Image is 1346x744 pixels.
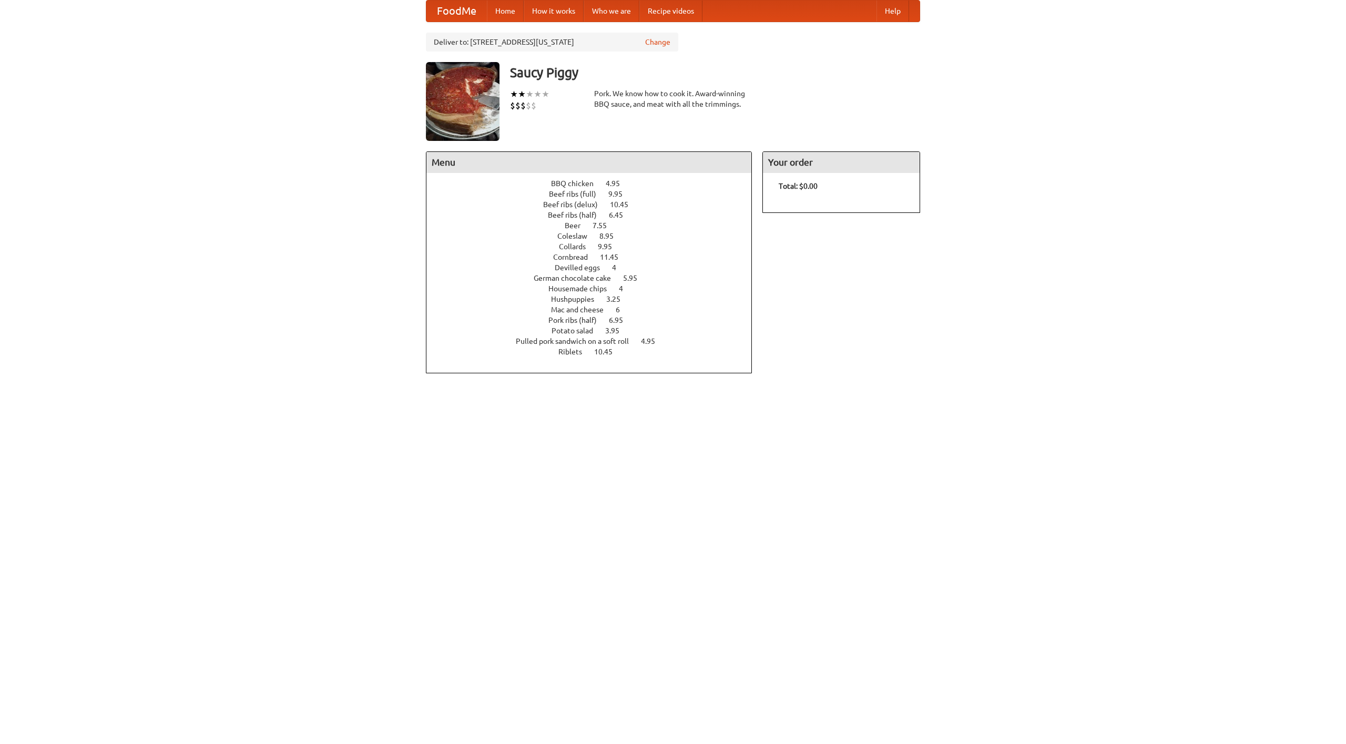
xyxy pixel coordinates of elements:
span: Cornbread [553,253,598,261]
a: Cornbread 11.45 [553,253,638,261]
a: Riblets 10.45 [558,348,632,356]
span: 4 [612,263,627,272]
span: Pork ribs (half) [548,316,607,324]
a: Devilled eggs 4 [555,263,636,272]
span: BBQ chicken [551,179,604,188]
div: Deliver to: [STREET_ADDRESS][US_STATE] [426,33,678,52]
span: 9.95 [598,242,623,251]
a: Change [645,37,670,47]
span: 3.95 [605,327,630,335]
span: Mac and cheese [551,305,614,314]
span: 6.45 [609,211,634,219]
span: 4 [619,284,634,293]
span: Collards [559,242,596,251]
span: 6 [616,305,630,314]
img: angular.jpg [426,62,499,141]
span: 5.95 [623,274,648,282]
a: Coleslaw 8.95 [557,232,633,240]
span: 11.45 [600,253,629,261]
li: ★ [542,88,549,100]
span: 9.95 [608,190,633,198]
b: Total: $0.00 [779,182,818,190]
h3: Saucy Piggy [510,62,920,83]
span: 6.95 [609,316,634,324]
a: Beer 7.55 [565,221,626,230]
span: Beef ribs (half) [548,211,607,219]
h4: Menu [426,152,751,173]
span: German chocolate cake [534,274,621,282]
span: Pulled pork sandwich on a soft roll [516,337,639,345]
a: Hushpuppies 3.25 [551,295,640,303]
a: Who we are [584,1,639,22]
a: Mac and cheese 6 [551,305,639,314]
span: Hushpuppies [551,295,605,303]
a: How it works [524,1,584,22]
span: Devilled eggs [555,263,610,272]
a: Recipe videos [639,1,702,22]
span: Beef ribs (delux) [543,200,608,209]
li: $ [515,100,521,111]
li: $ [526,100,531,111]
li: $ [531,100,536,111]
a: Pork ribs (half) 6.95 [548,316,643,324]
span: 4.95 [606,179,630,188]
li: $ [510,100,515,111]
a: Beef ribs (full) 9.95 [549,190,642,198]
span: 8.95 [599,232,624,240]
li: ★ [518,88,526,100]
a: Pulled pork sandwich on a soft roll 4.95 [516,337,675,345]
li: ★ [526,88,534,100]
a: Home [487,1,524,22]
span: 10.45 [594,348,623,356]
li: ★ [534,88,542,100]
a: Beef ribs (delux) 10.45 [543,200,648,209]
a: FoodMe [426,1,487,22]
li: $ [521,100,526,111]
div: Pork. We know how to cook it. Award-winning BBQ sauce, and meat with all the trimmings. [594,88,752,109]
a: Potato salad 3.95 [552,327,639,335]
span: 3.25 [606,295,631,303]
span: 4.95 [641,337,666,345]
a: Beef ribs (half) 6.45 [548,211,643,219]
span: Potato salad [552,327,604,335]
span: 10.45 [610,200,639,209]
li: ★ [510,88,518,100]
span: Beef ribs (full) [549,190,607,198]
a: Help [876,1,909,22]
span: 7.55 [593,221,617,230]
span: Riblets [558,348,593,356]
a: Collards 9.95 [559,242,631,251]
span: Beer [565,221,591,230]
span: Housemade chips [548,284,617,293]
span: Coleslaw [557,232,598,240]
a: German chocolate cake 5.95 [534,274,657,282]
h4: Your order [763,152,920,173]
a: BBQ chicken 4.95 [551,179,639,188]
a: Housemade chips 4 [548,284,643,293]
